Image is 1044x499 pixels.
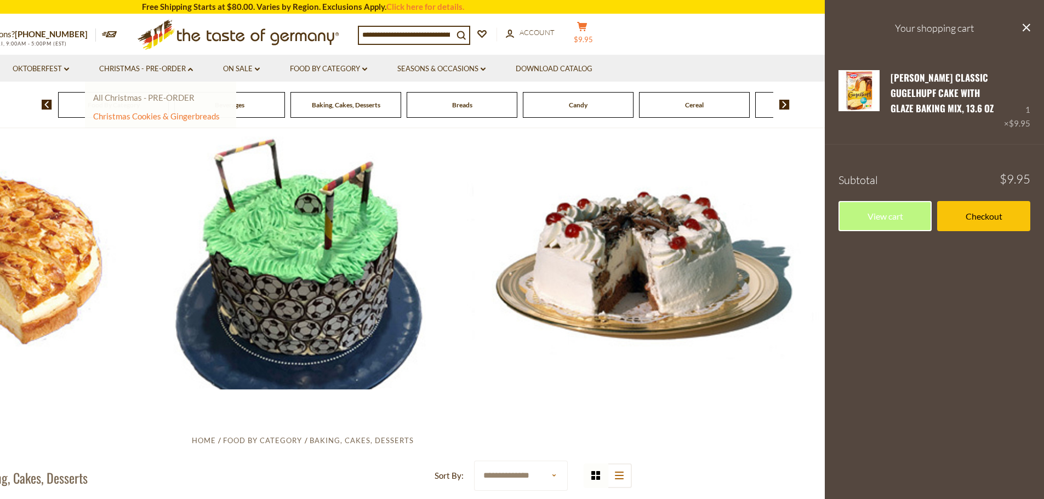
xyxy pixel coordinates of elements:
a: Baking, Cakes, Desserts [310,436,414,445]
div: 1 × [1004,70,1030,131]
span: $9.95 [1009,118,1030,128]
a: Candy [569,101,587,109]
a: Christmas - PRE-ORDER [99,63,193,75]
img: previous arrow [42,100,52,110]
a: Christmas Cookies & Gingerbreads [93,111,220,121]
a: Food By Category [290,63,367,75]
img: next arrow [779,100,790,110]
a: Food By Category [223,436,302,445]
a: Seasons & Occasions [397,63,486,75]
a: View cart [838,201,932,231]
a: Dr. Oetker Classic Gugelhupf Cake with Glaze Baking Mix, 13.6 oz [838,70,880,131]
a: On Sale [223,63,260,75]
a: Click here for details. [386,2,464,12]
a: All Christmas - PRE-ORDER [93,93,195,102]
span: Account [520,28,555,37]
img: Dr. Oetker Classic Gugelhupf Cake with Glaze Baking Mix, 13.6 oz [838,70,880,111]
a: Oktoberfest [13,63,69,75]
a: Cereal [685,101,704,109]
a: [PERSON_NAME] Classic Gugelhupf Cake with Glaze Baking Mix, 13.6 oz [891,71,994,116]
a: [PHONE_NUMBER] [15,29,88,39]
label: Sort By: [435,469,464,483]
a: Home [192,436,216,445]
button: $9.95 [566,21,599,49]
a: Breads [452,101,472,109]
span: $9.95 [1000,173,1030,185]
a: Account [506,27,555,39]
a: Checkout [937,201,1030,231]
span: Subtotal [838,173,878,187]
a: Download Catalog [516,63,592,75]
span: $9.95 [574,35,593,44]
a: Baking, Cakes, Desserts [312,101,380,109]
